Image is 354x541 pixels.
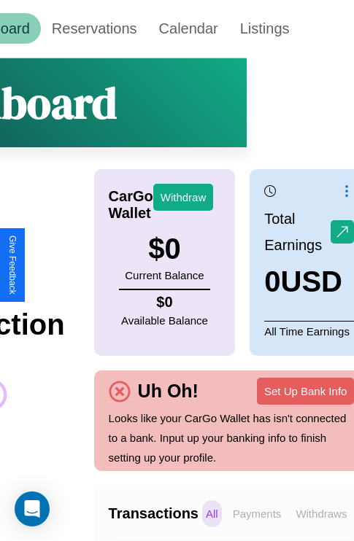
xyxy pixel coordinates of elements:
[109,505,199,522] h4: Transactions
[264,265,354,298] h3: 0 USD
[7,236,18,295] div: Give Feedback
[131,381,206,402] h4: Uh Oh!
[153,184,214,211] button: Withdraw
[15,491,50,526] div: Open Intercom Messenger
[121,294,208,311] h4: $ 0
[41,13,148,44] a: Reservations
[109,188,153,222] h4: CarGo Wallet
[229,13,301,44] a: Listings
[125,233,204,265] h3: $ 0
[257,378,354,405] button: Set Up Bank Info
[264,206,331,258] p: Total Earnings
[148,13,229,44] a: Calendar
[229,500,285,527] p: Payments
[264,321,354,341] p: All Time Earnings
[125,265,204,285] p: Current Balance
[121,311,208,330] p: Available Balance
[292,500,350,527] p: Withdraws
[202,500,222,527] p: All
